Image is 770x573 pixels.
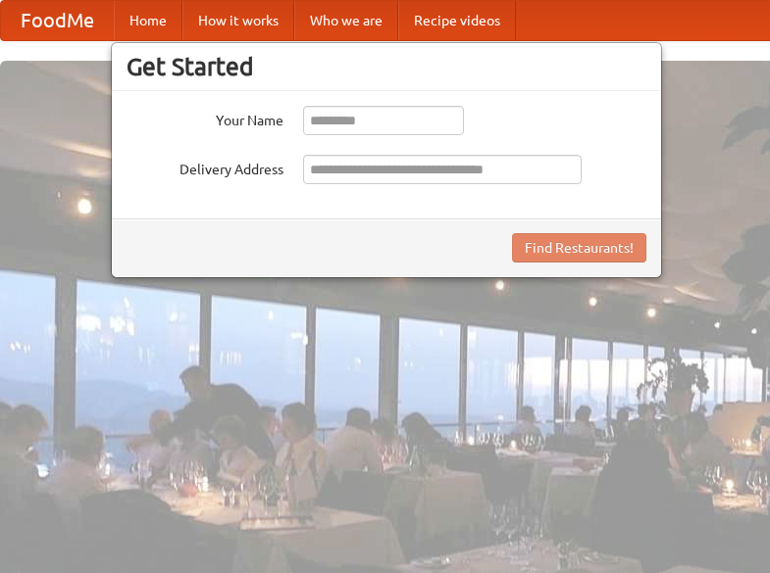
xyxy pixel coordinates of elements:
[398,1,516,40] a: Recipe videos
[127,155,283,179] label: Delivery Address
[127,106,283,130] label: Your Name
[114,1,182,40] a: Home
[182,1,294,40] a: How it works
[294,1,398,40] a: Who we are
[1,1,114,40] a: FoodMe
[127,52,646,81] h3: Get Started
[512,233,646,263] button: Find Restaurants!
